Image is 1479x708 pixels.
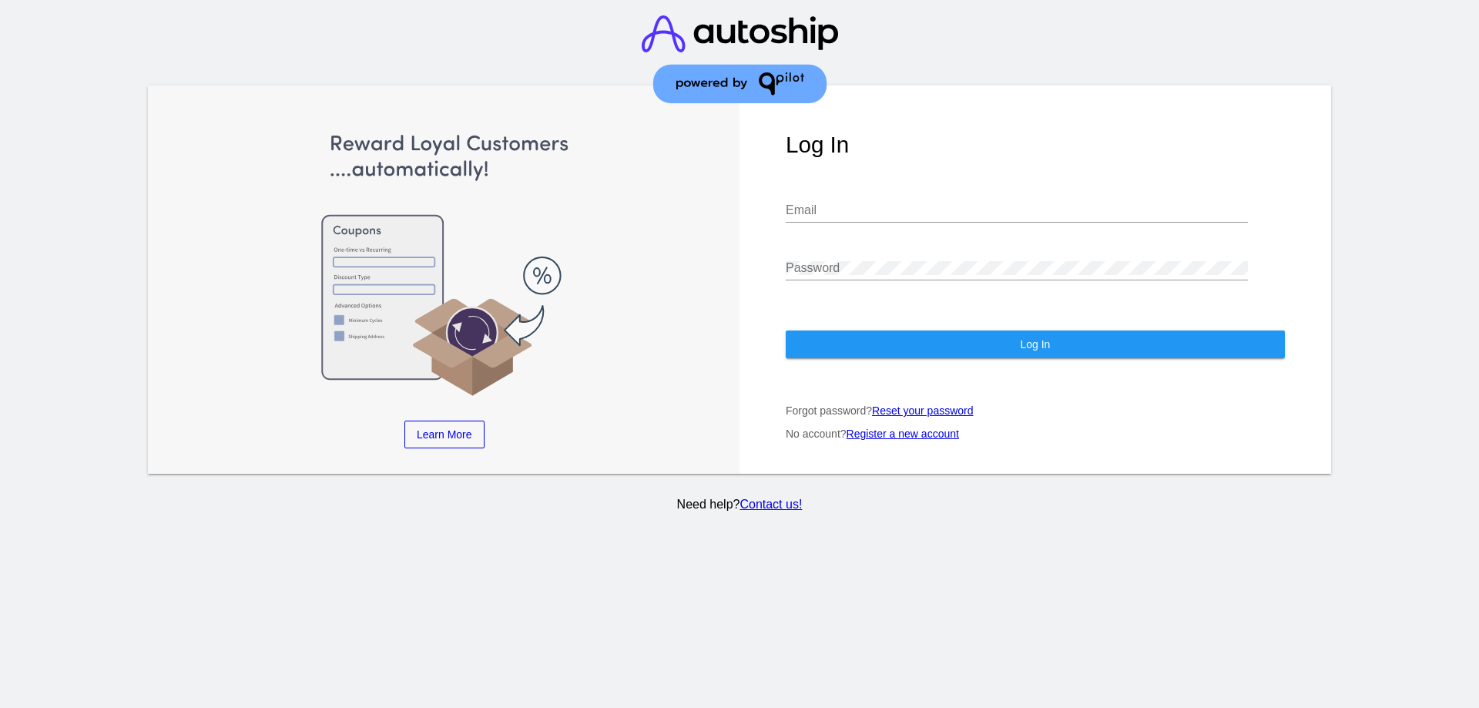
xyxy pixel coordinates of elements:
[786,404,1285,417] p: Forgot password?
[847,428,959,440] a: Register a new account
[786,203,1248,217] input: Email
[739,498,802,511] a: Contact us!
[417,428,472,441] span: Learn More
[786,331,1285,358] button: Log In
[1020,338,1050,351] span: Log In
[404,421,485,448] a: Learn More
[195,132,694,398] img: Apply Coupons Automatically to Scheduled Orders with QPilot
[786,428,1285,440] p: No account?
[872,404,974,417] a: Reset your password
[786,132,1285,158] h1: Log In
[146,498,1334,512] p: Need help?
